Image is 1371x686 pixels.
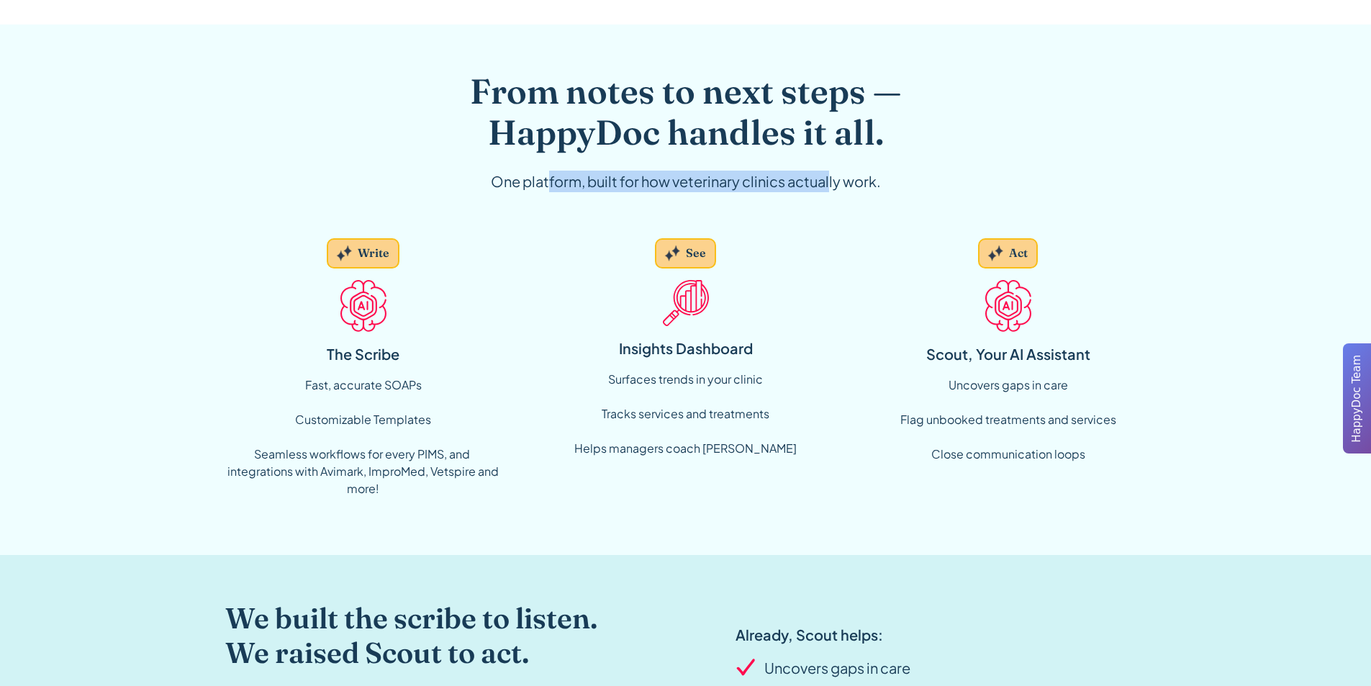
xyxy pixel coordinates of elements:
[988,245,1003,261] img: Grey sparkles.
[340,280,386,332] img: AI Icon
[337,245,352,261] img: Grey sparkles.
[619,338,753,359] div: Insights Dashboard
[665,245,680,261] img: Grey sparkles.
[900,376,1116,463] div: Uncovers gaps in care Flag unbooked treatments and services Close communication loops
[926,343,1090,365] div: Scout, Your AI Assistant
[410,71,962,153] h2: From notes to next steps — HappyDoc handles it all.
[663,280,709,326] img: Insight Icon
[327,343,399,365] div: The Scribe
[358,245,389,261] div: Write
[985,280,1031,332] img: AI Icon
[736,624,1125,646] div: Already, Scout helps:
[764,657,910,679] div: Uncovers gaps in care
[686,245,706,261] div: See
[410,171,962,192] div: One platform, built for how veterinary clinics actually work.
[225,376,502,497] div: Fast, accurate SOAPs Customizable Templates ‍ Seamless workflows for every PIMS, and integrations...
[736,659,759,677] img: Checkmark
[1009,245,1028,261] div: Act
[225,601,657,670] h2: We built the scribe to listen. We raised Scout to act.
[574,371,797,457] div: Surfaces trends in your clinic ‍ Tracks services and treatments ‍ Helps managers coach [PERSON_NAME]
